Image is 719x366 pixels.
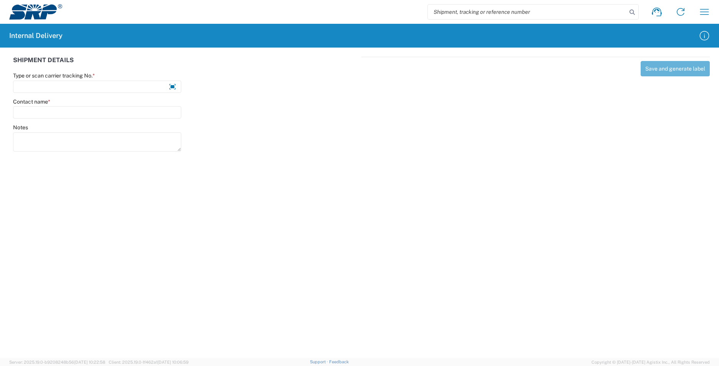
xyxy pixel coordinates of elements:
a: Support [310,359,329,364]
span: Copyright © [DATE]-[DATE] Agistix Inc., All Rights Reserved [591,359,710,366]
span: Client: 2025.19.0-1f462a1 [109,360,189,364]
label: Type or scan carrier tracking No. [13,72,95,79]
a: Feedback [329,359,349,364]
div: SHIPMENT DETAILS [13,57,358,72]
span: [DATE] 10:06:59 [157,360,189,364]
h2: Internal Delivery [9,31,63,40]
label: Contact name [13,98,50,105]
input: Shipment, tracking or reference number [428,5,627,19]
span: Server: 2025.19.0-b9208248b56 [9,360,105,364]
label: Notes [13,124,28,131]
img: srp [9,4,62,20]
span: [DATE] 10:22:58 [74,360,105,364]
